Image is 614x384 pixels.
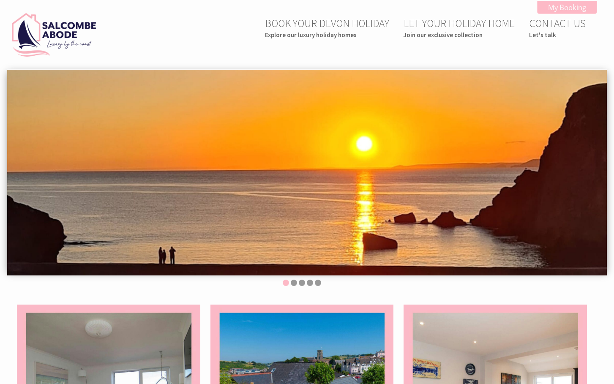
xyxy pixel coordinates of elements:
[404,31,515,39] small: Join our exclusive collection
[529,16,586,39] a: CONTACT USLet's talk
[537,1,597,14] a: My Booking
[529,31,586,39] small: Let's talk
[265,31,389,39] small: Explore our luxury holiday homes
[265,16,389,39] a: BOOK YOUR DEVON HOLIDAYExplore our luxury holiday homes
[404,16,515,39] a: LET YOUR HOLIDAY HOMEJoin our exclusive collection
[12,13,96,57] img: Salcombe Abode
